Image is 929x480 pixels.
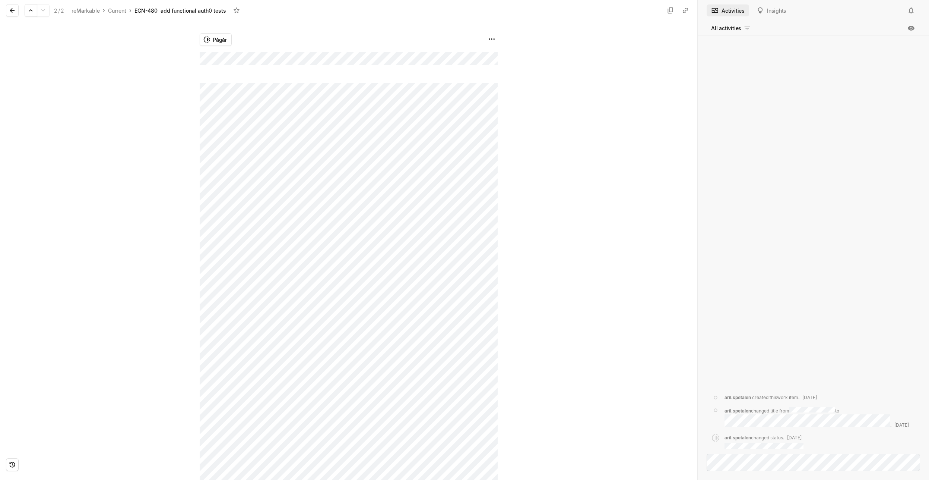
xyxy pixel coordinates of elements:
[58,7,60,14] span: /
[161,7,226,15] div: add functional auth0 tests
[725,407,916,429] div: changed title from to .
[725,394,817,401] div: created this work item .
[707,22,755,34] button: All activities
[725,435,751,440] span: aril.spetalen
[72,7,100,15] div: reMarkable
[711,24,741,32] span: All activities
[107,6,128,16] a: Current
[200,33,232,46] button: Pågår
[129,7,131,14] div: ›
[54,7,64,15] div: 2 2
[787,435,802,440] span: [DATE]
[752,4,791,16] button: Insights
[802,395,817,400] span: [DATE]
[725,408,751,414] span: aril.spetalen
[103,7,105,14] div: ›
[70,6,101,16] a: reMarkable
[707,4,749,16] button: Activities
[894,422,909,428] span: [DATE]
[725,434,803,449] div: changed status .
[725,395,751,400] span: aril.spetalen
[134,7,158,15] div: EGN-480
